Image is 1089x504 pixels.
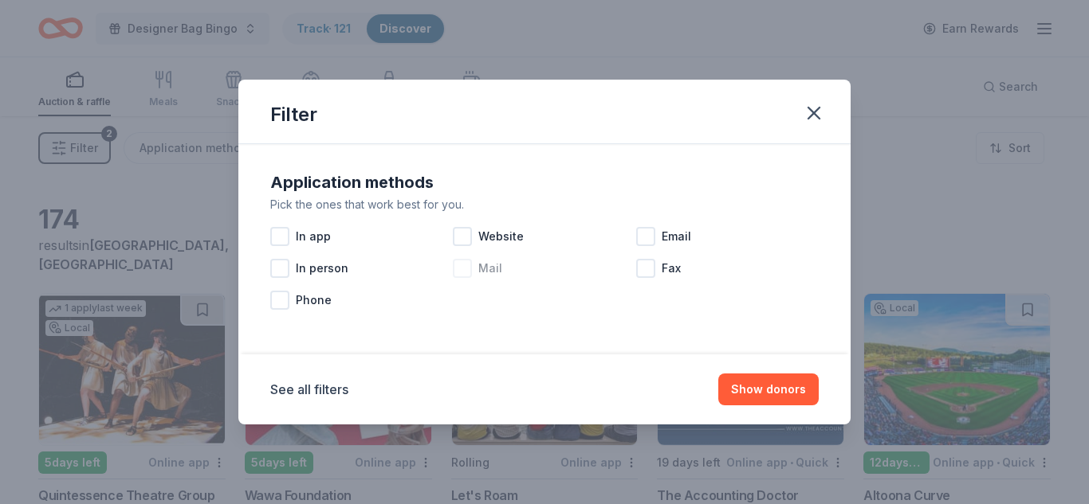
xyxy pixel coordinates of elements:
[296,227,331,246] span: In app
[270,102,317,127] div: Filter
[270,170,819,195] div: Application methods
[270,380,348,399] button: See all filters
[662,227,691,246] span: Email
[718,373,819,405] button: Show donors
[478,259,502,278] span: Mail
[662,259,681,278] span: Fax
[270,195,819,214] div: Pick the ones that work best for you.
[296,291,332,310] span: Phone
[296,259,348,278] span: In person
[478,227,524,246] span: Website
